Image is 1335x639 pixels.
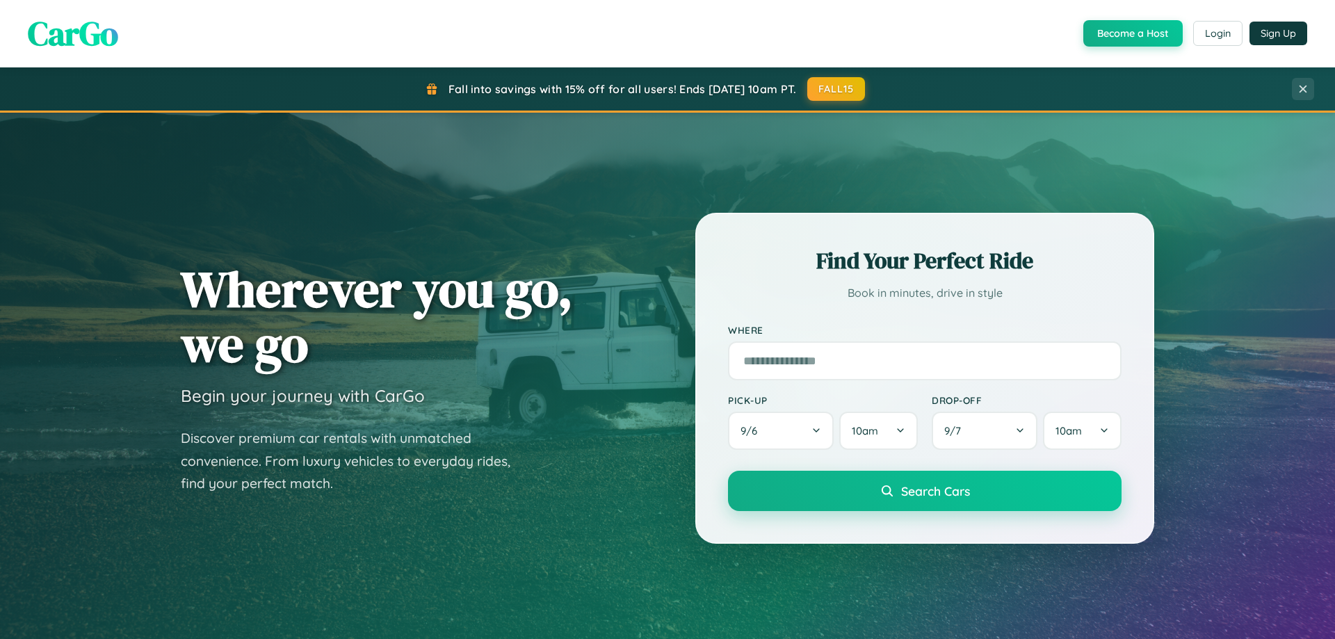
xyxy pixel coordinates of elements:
[181,385,425,406] h3: Begin your journey with CarGo
[1083,20,1183,47] button: Become a Host
[901,483,970,499] span: Search Cars
[28,10,118,56] span: CarGo
[1193,21,1243,46] button: Login
[728,471,1122,511] button: Search Cars
[807,77,866,101] button: FALL15
[448,82,797,96] span: Fall into savings with 15% off for all users! Ends [DATE] 10am PT.
[852,424,878,437] span: 10am
[1249,22,1307,45] button: Sign Up
[728,394,918,406] label: Pick-up
[741,424,764,437] span: 9 / 6
[1055,424,1082,437] span: 10am
[728,245,1122,276] h2: Find Your Perfect Ride
[839,412,918,450] button: 10am
[1043,412,1122,450] button: 10am
[181,261,573,371] h1: Wherever you go, we go
[932,394,1122,406] label: Drop-off
[932,412,1037,450] button: 9/7
[728,412,834,450] button: 9/6
[728,283,1122,303] p: Book in minutes, drive in style
[728,324,1122,336] label: Where
[944,424,968,437] span: 9 / 7
[181,427,528,495] p: Discover premium car rentals with unmatched convenience. From luxury vehicles to everyday rides, ...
